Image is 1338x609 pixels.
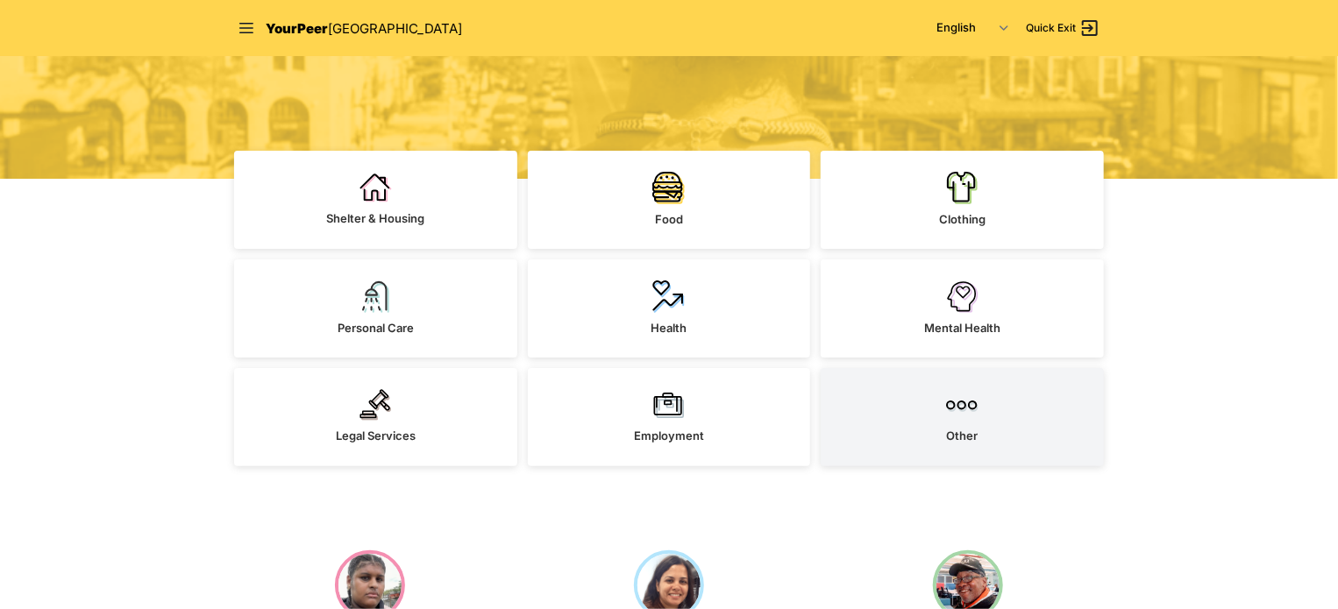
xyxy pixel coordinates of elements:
[336,428,416,443] span: Legal Services
[528,259,811,358] a: Health
[328,20,462,37] span: [GEOGRAPHIC_DATA]
[338,321,414,335] span: Personal Care
[821,259,1104,358] a: Mental Health
[924,321,1000,335] span: Mental Health
[528,368,811,466] a: Employment
[634,428,704,443] span: Employment
[234,368,517,466] a: Legal Services
[821,368,1104,466] a: Other
[947,428,979,443] span: Other
[234,151,517,249] a: Shelter & Housing
[326,211,424,225] span: Shelter & Housing
[939,212,986,226] span: Clothing
[1026,18,1100,39] a: Quick Exit
[266,18,462,39] a: YourPeer[GEOGRAPHIC_DATA]
[651,321,687,335] span: Health
[266,20,328,37] span: YourPeer
[655,212,683,226] span: Food
[1026,21,1076,35] span: Quick Exit
[234,259,517,358] a: Personal Care
[821,151,1104,249] a: Clothing
[528,151,811,249] a: Food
